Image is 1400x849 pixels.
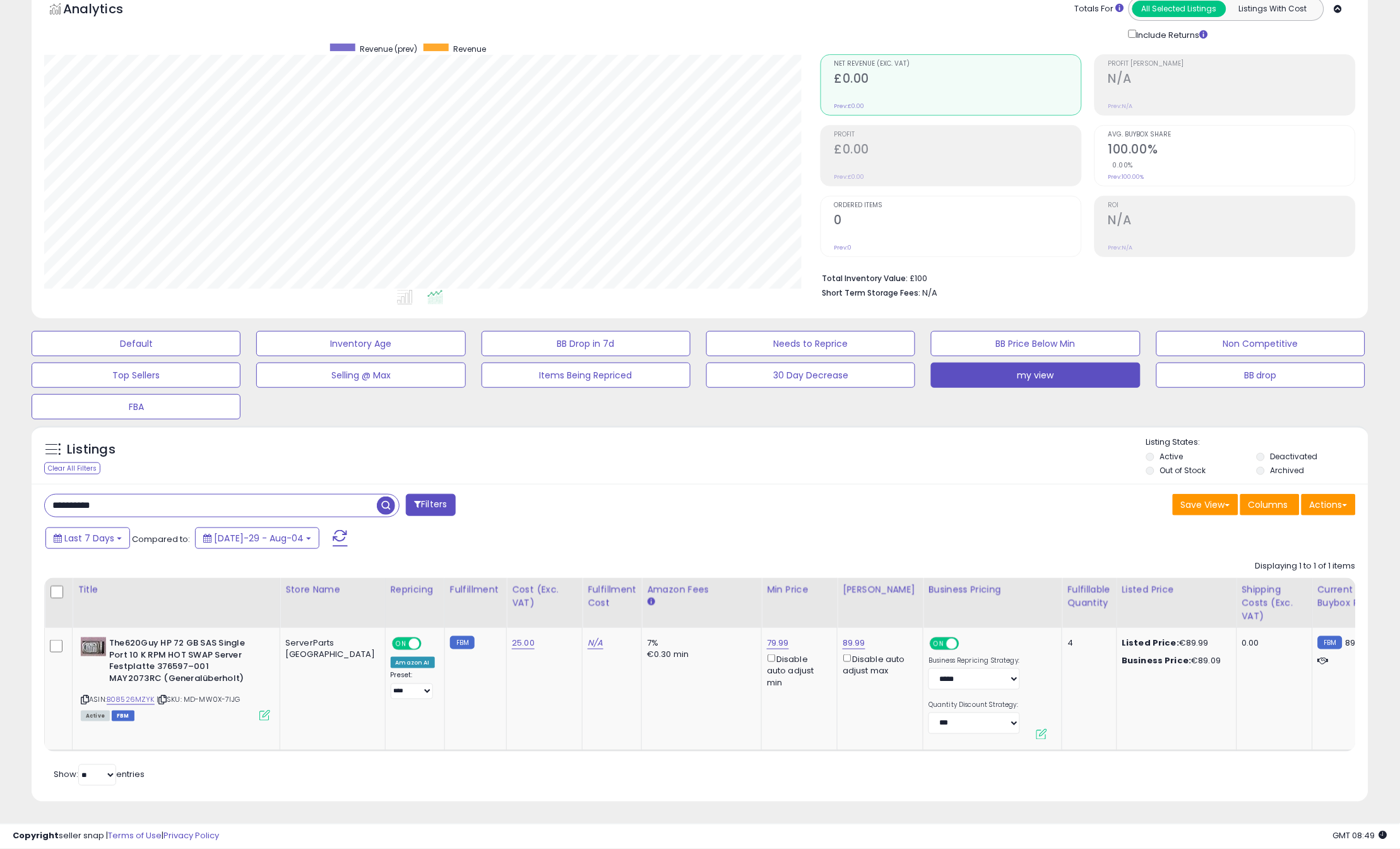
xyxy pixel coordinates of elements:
div: Fulfillment [450,583,501,596]
div: Disable auto adjust min [767,652,828,689]
a: 89.99 [843,637,865,649]
button: Listings With Cost [1226,1,1320,17]
div: €0.30 min [647,649,752,660]
small: Prev: 100.00% [1108,173,1144,181]
span: OFF [419,639,439,649]
small: Prev: £0.00 [834,102,865,110]
div: Totals For [1075,3,1124,15]
div: Amazon AI [391,657,435,668]
h2: £0.00 [834,71,1081,88]
label: Business Repricing Strategy: [928,656,1020,665]
span: [DATE]-29 - Aug-04 [214,532,304,545]
div: Listed Price [1122,583,1231,596]
small: Prev: £0.00 [834,173,865,181]
span: Show: entries [54,769,145,781]
div: Amazon Fees [647,583,756,596]
b: The620Guy HP 72 GB SAS Single Port 10 K RPM HOT SWAP Server Festplatte 376597–001 MAY2073RC (Gene... [109,637,263,687]
div: Repricing [391,583,439,596]
span: Net Revenue (Exc. VAT) [834,61,1081,68]
span: Avg. Buybox Share [1108,131,1355,138]
button: my view [931,363,1140,388]
span: N/A [923,287,938,299]
span: Profit [834,131,1081,138]
b: Short Term Storage Fees: [822,287,921,298]
div: Business Pricing [928,583,1057,596]
button: Non Competitive [1156,331,1365,356]
button: All Selected Listings [1132,1,1226,17]
span: Profit [PERSON_NAME] [1108,61,1355,68]
div: Cost (Exc. VAT) [512,583,577,610]
div: Fulfillable Quantity [1067,583,1111,610]
span: Ordered Items [834,202,1081,209]
div: ASIN: [81,637,270,720]
button: Save View [1173,494,1238,515]
div: Min Price [767,583,832,596]
span: Revenue (prev) [360,44,417,54]
div: Store Name [285,583,380,596]
span: All listings currently available for purchase on Amazon [81,711,110,721]
span: 89.99 [1346,637,1368,649]
span: OFF [958,639,978,649]
a: Privacy Policy [163,830,219,842]
div: Preset: [391,671,435,699]
button: Inventory Age [256,331,465,356]
div: Current Buybox Price [1318,583,1383,610]
h2: £0.00 [834,142,1081,159]
div: Fulfillment Cost [588,583,636,610]
label: Out of Stock [1160,465,1206,476]
div: seller snap | | [13,831,219,843]
p: Listing States: [1146,437,1368,449]
strong: Copyright [13,830,59,842]
span: Columns [1249,498,1288,511]
div: €89.99 [1122,637,1227,649]
small: Prev: N/A [1108,244,1133,251]
div: Disable auto adjust max [843,652,913,677]
small: FBM [1318,636,1343,649]
h2: N/A [1108,213,1355,230]
div: Clear All Filters [44,462,100,474]
b: Total Inventory Value: [822,273,908,284]
h2: 100.00% [1108,142,1355,159]
h2: N/A [1108,71,1355,88]
span: Last 7 Days [64,532,114,545]
h2: 0 [834,213,1081,230]
h5: Listings [67,441,116,459]
div: Shipping Costs (Exc. VAT) [1242,583,1307,623]
span: | SKU: MD-MW0X-7IJG [157,694,240,704]
li: £100 [822,270,1346,285]
span: Compared to: [132,533,190,545]
div: 0.00 [1242,637,1303,649]
span: FBM [112,711,134,721]
button: Items Being Repriced [482,363,691,388]
button: Needs to Reprice [706,331,915,356]
span: ON [931,639,947,649]
a: B08526MZYK [107,694,155,705]
button: Columns [1240,494,1300,515]
b: Business Price: [1122,654,1192,666]
button: Top Sellers [32,363,240,388]
small: Amazon Fees. [647,596,655,608]
div: ServerParts [GEOGRAPHIC_DATA] [285,637,376,660]
div: €89.09 [1122,655,1227,666]
button: BB Drop in 7d [482,331,691,356]
button: [DATE]-29 - Aug-04 [195,527,319,549]
a: Terms of Use [108,830,162,842]
span: Revenue [453,44,486,54]
button: Actions [1302,494,1356,515]
div: [PERSON_NAME] [843,583,918,596]
button: BB Price Below Min [931,331,1140,356]
img: 51TsmzelG0L._SL40_.jpg [81,637,106,656]
button: Last 7 Days [45,527,130,549]
small: Prev: 0 [834,244,852,251]
div: 7% [647,637,752,649]
button: Default [32,331,240,356]
span: 2025-08-12 08:49 GMT [1333,830,1387,842]
button: Filters [406,494,455,516]
span: ROI [1108,202,1355,209]
button: FBA [32,394,240,419]
button: 30 Day Decrease [706,363,915,388]
button: BB drop [1156,363,1365,388]
label: Archived [1271,465,1305,476]
span: ON [393,639,409,649]
b: Listed Price: [1122,637,1180,649]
